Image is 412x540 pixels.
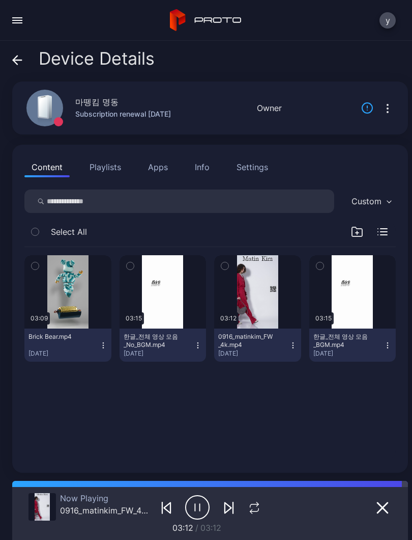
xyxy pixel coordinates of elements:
div: [DATE] [28,349,99,358]
button: Settings [229,157,275,177]
button: y [379,12,396,29]
button: Apps [141,157,175,177]
span: Device Details [39,49,155,68]
div: Subscription renewal [DATE] [75,108,171,120]
span: Select All [51,226,87,238]
div: Owner [257,102,282,114]
div: Brick Bear.mp4 [28,333,84,341]
div: Info [195,161,210,173]
button: Brick Bear.mp4[DATE] [24,329,111,362]
div: 0916_matinkim_FW_4k.mp4 [218,333,274,349]
div: Custom [351,196,381,206]
div: 한글_전체 영상 모음_No_BGM.mp4 [124,333,180,349]
button: Content [24,157,70,177]
button: Custom [346,190,396,213]
div: Now Playing [60,493,150,503]
div: Settings [237,161,268,173]
span: 03:12 [200,523,221,533]
button: 0916_matinkim_FW_4k.mp4[DATE] [214,329,301,362]
button: 한글_전체 영상 모음_No_BGM.mp4[DATE] [120,329,207,362]
button: Playlists [82,157,128,177]
div: [DATE] [313,349,384,358]
span: / [195,523,198,533]
div: [DATE] [124,349,194,358]
button: Info [188,157,217,177]
div: 0916_matinkim_FW_4k.mp4 [60,505,150,516]
span: 03:12 [172,523,193,533]
div: 마뗑킴 명동 [75,96,119,108]
div: [DATE] [218,349,289,358]
button: 한글_전체 영상 모음_BGM.mp4[DATE] [309,329,396,362]
div: 한글_전체 영상 모음_BGM.mp4 [313,333,369,349]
